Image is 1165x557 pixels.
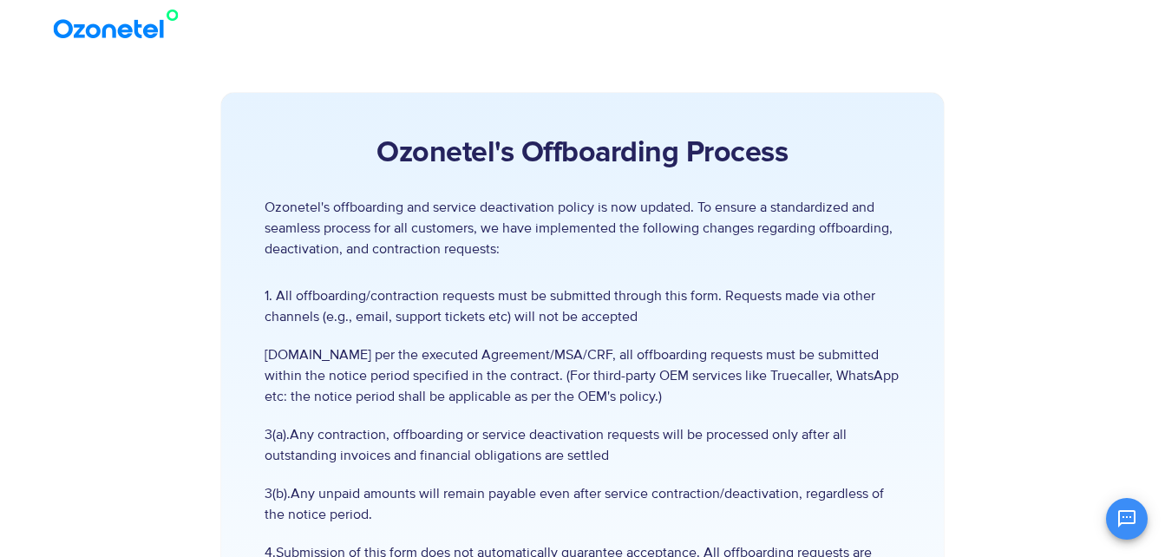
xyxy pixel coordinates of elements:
[265,136,900,171] h2: Ozonetel's Offboarding Process
[265,197,900,259] p: Ozonetel's offboarding and service deactivation policy is now updated. To ensure a standardized a...
[1106,498,1148,540] button: Open chat
[265,424,900,466] span: 3(a).Any contraction, offboarding or service deactivation requests will be processed only after a...
[265,344,900,407] span: [DOMAIN_NAME] per the executed Agreement/MSA/CRF, all offboarding requests must be submitted with...
[265,483,900,525] span: 3(b).Any unpaid amounts will remain payable even after service contraction/deactivation, regardle...
[265,285,900,327] span: 1. All offboarding/contraction requests must be submitted through this form. Requests made via ot...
